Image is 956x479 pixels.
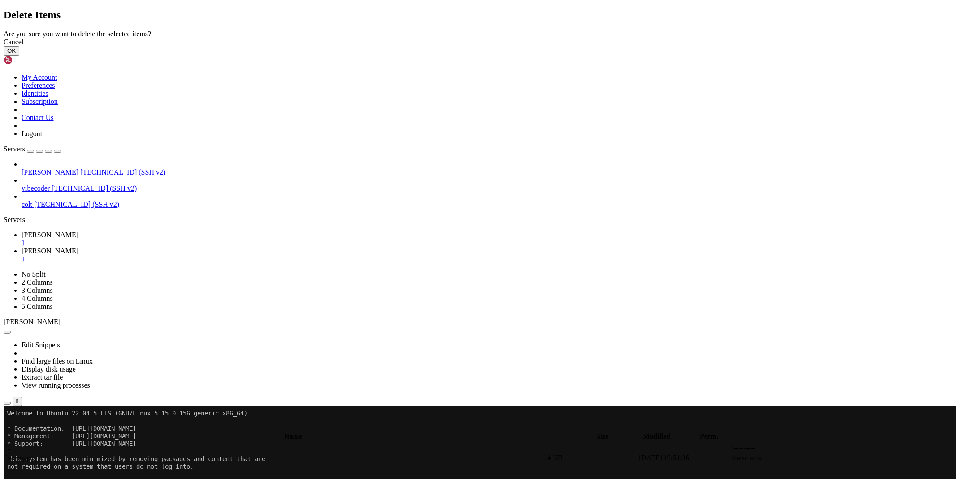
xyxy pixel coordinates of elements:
a: Display disk usage [22,365,76,373]
td: d--------- [730,444,820,453]
td: 4 KB [547,453,637,462]
a: No Split [22,270,46,278]
x-row: * Management: [URL][DOMAIN_NAME] [4,26,839,34]
a: 2 Columns [22,278,53,286]
a:  [22,239,952,247]
a: 5 Columns [22,303,53,310]
a:  [22,255,952,263]
div: Cancel [4,38,952,46]
div: Servers [4,216,952,224]
th: Perm.: activate to sort column ascending [692,432,726,441]
span:  [5,454,8,462]
div: Are you sure you want to delete the selected items? [4,30,952,38]
x-row: Last login: [DATE] from [TECHNICAL_ID] [4,80,839,87]
span: [PERSON_NAME] [22,247,78,255]
button: OK [4,46,19,56]
a: vibecoder [TECHNICAL_ID] (SSH v2) [22,184,952,192]
span: colt [22,201,32,208]
span: [PERSON_NAME] [22,231,78,239]
a: View running processes [22,381,90,389]
a: 3 Columns [22,287,53,294]
a: Contact Us [22,114,54,121]
x-row: Welcome to Ubuntu 22.04.5 LTS (GNU/Linux 5.15.0-156-generic x86_64) [4,4,839,11]
div:  [16,398,18,405]
span: [TECHNICAL_ID] (SSH v2) [52,184,137,192]
span: [TECHNICAL_ID] (SSH v2) [34,201,119,208]
td: [DATE] 19:51:36 [638,453,729,462]
th: Size: activate to sort column ascending [583,432,622,441]
a: Preferences [22,81,55,89]
a: Servers [4,145,61,153]
a: 4 Columns [22,295,53,302]
x-row: * Documentation: [URL][DOMAIN_NAME] [4,19,839,26]
button:  [13,397,22,406]
x-row: not required on a system that users do not log into. [4,57,839,64]
span: [TECHNICAL_ID] (SSH v2) [80,168,165,176]
span: [PERSON_NAME] [4,318,61,325]
a: Extract tar file [22,373,63,381]
x-row: To restore this content, you can run the 'unminimize' command. [4,72,839,80]
a: Logout [22,130,42,137]
a: My Account [22,73,57,81]
x-row: This system has been minimized by removing packages and content that are [4,49,839,57]
a: Subscription [22,98,58,105]
span: wepogp [5,454,30,462]
span: [PERSON_NAME] [22,168,78,176]
span: Servers [4,145,25,153]
x-row: root@wooden-body:~# [4,87,839,95]
td: drwxr-xr-x [730,453,820,462]
li: [PERSON_NAME] [TECHNICAL_ID] (SSH v2) [22,160,952,176]
li: colt [TECHNICAL_ID] (SSH v2) [22,192,952,209]
a: Edit Snippets [22,341,60,349]
x-row: * Support: [URL][DOMAIN_NAME] [4,34,839,42]
a: maus [22,247,952,263]
th: Name: activate to sort column descending [4,432,582,441]
div: (20, 11) [79,87,83,95]
a: maus [22,231,952,247]
span: vibecoder [22,184,50,192]
a: Identities [22,90,48,97]
h2: Delete Items [4,9,952,21]
img: Shellngn [4,56,55,64]
a: colt [TECHNICAL_ID] (SSH v2) [22,201,952,209]
a: [PERSON_NAME] [TECHNICAL_ID] (SSH v2) [22,168,952,176]
th: Modified: activate to sort column ascending [623,432,691,441]
a: Find large files on Linux [22,357,93,365]
span: .. [5,444,11,452]
span:  [5,444,8,452]
li: vibecoder [TECHNICAL_ID] (SSH v2) [22,176,952,192]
